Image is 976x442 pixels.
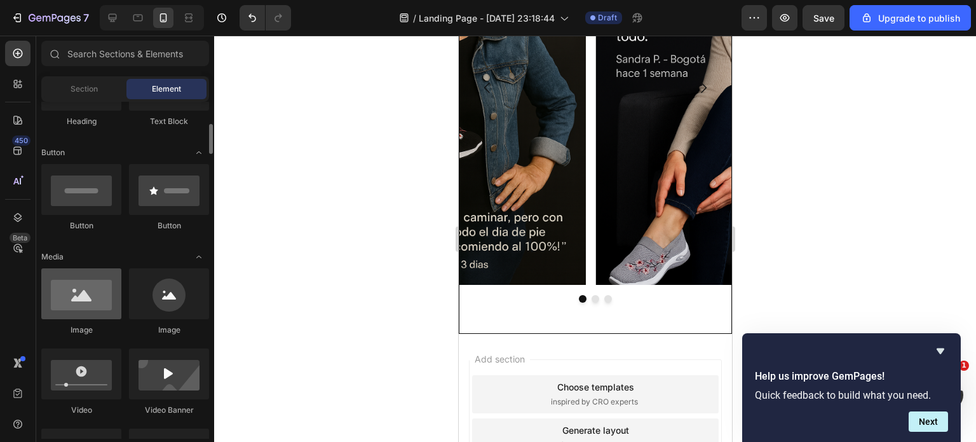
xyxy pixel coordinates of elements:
[413,11,416,25] span: /
[909,411,948,432] button: Next question
[104,388,170,401] div: Generate layout
[41,147,65,158] span: Button
[146,259,153,267] button: Dot
[755,343,948,432] div: Help us improve GemPages!
[803,5,844,31] button: Save
[189,142,209,163] span: Toggle open
[5,5,95,31] button: 7
[129,404,209,416] div: Video Banner
[189,247,209,267] span: Toggle open
[92,361,179,372] span: inspired by CRO experts
[419,11,555,25] span: Landing Page - [DATE] 23:18:44
[41,220,121,231] div: Button
[41,324,121,336] div: Image
[860,11,960,25] div: Upgrade to publish
[83,10,89,25] p: 7
[41,116,121,127] div: Heading
[41,251,64,263] span: Media
[71,83,98,95] span: Section
[10,233,30,243] div: Beta
[152,83,181,95] span: Element
[41,404,121,416] div: Video
[129,324,209,336] div: Image
[755,369,948,384] h2: Help us improve GemPages!
[129,220,209,231] div: Button
[813,13,834,24] span: Save
[129,116,209,127] div: Text Block
[133,259,140,267] button: Dot
[227,34,262,70] button: Carousel Next Arrow
[850,5,971,31] button: Upgrade to publish
[933,343,948,359] button: Hide survey
[12,135,30,146] div: 450
[102,404,170,415] span: from URL or image
[11,317,71,330] span: Add section
[98,345,175,358] div: Choose templates
[755,389,948,401] p: Quick feedback to build what you need.
[959,361,969,371] span: 1
[41,41,209,66] input: Search Sections & Elements
[598,12,617,24] span: Draft
[459,36,732,442] iframe: Design area
[240,5,291,31] div: Undo/Redo
[120,259,128,267] button: Dot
